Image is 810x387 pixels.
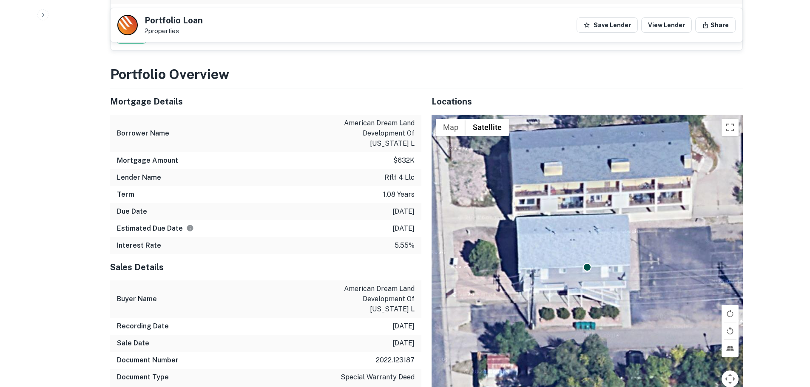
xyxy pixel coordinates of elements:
h6: Lender Name [117,172,161,183]
button: Show street map [436,119,466,136]
p: rflf 4 llc [384,172,415,183]
button: Rotate map counterclockwise [722,322,739,339]
h6: Term [117,189,134,200]
h6: Borrower Name [117,128,169,138]
p: [DATE] [392,321,415,331]
p: 1.08 years [383,189,415,200]
p: 5.55% [395,240,415,251]
button: Tilt map [722,340,739,357]
button: Save Lender [577,17,638,33]
h6: Recording Date [117,321,169,331]
h3: Portfolio Overview [110,64,743,85]
p: [DATE] [392,206,415,217]
p: special warranty deed [341,372,415,382]
h6: Estimated Due Date [117,223,194,234]
h5: Locations [432,95,743,108]
button: Share [695,17,736,33]
h5: Sales Details [110,261,421,274]
td: [DATE] [250,4,313,27]
a: View Lender [641,17,692,33]
h6: Sale Date [117,338,149,348]
p: [DATE] [392,338,415,348]
button: Show satellite imagery [466,119,509,136]
button: Toggle fullscreen view [722,119,739,136]
p: $632k [393,155,415,166]
p: american dream land development of [US_STATE] l [338,284,415,314]
h6: Mortgage Amount [117,155,178,166]
h6: Document Type [117,372,169,382]
h5: Portfolio Loan [145,16,203,25]
p: american dream land development of [US_STATE] l [338,118,415,149]
button: Rotate map clockwise [722,305,739,322]
h6: Document Number [117,355,179,365]
p: 2 properties [145,27,203,35]
p: 2022.123187 [376,355,415,365]
h6: Due Date [117,206,147,217]
h6: Buyer Name [117,294,157,304]
iframe: Chat Widget [767,319,810,360]
p: [DATE] [392,223,415,234]
h5: Mortgage Details [110,95,421,108]
h6: Interest Rate [117,240,161,251]
svg: Estimate is based on a standard schedule for this type of loan. [186,224,194,232]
